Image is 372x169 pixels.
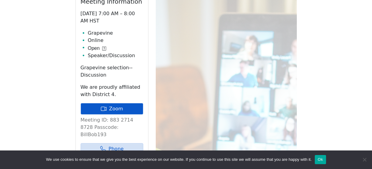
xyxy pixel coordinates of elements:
p: Grapevine selection--Discussion [81,64,143,79]
p: Meeting ID: 883 2714 8728 Passcode: BillBob193 [81,116,143,138]
a: Zoom [81,103,143,115]
li: Speaker/Discussion [88,52,143,59]
li: Grapevine [88,29,143,37]
button: Open [88,45,106,52]
span: No [361,157,367,163]
span: We use cookies to ensure that we give you the best experience on our website. If you continue to ... [46,157,311,163]
a: Phone [81,143,143,155]
span: Open [88,45,100,52]
p: We are proudly affiliated with District 4. [81,84,143,98]
li: Online [88,37,143,44]
button: Ok [315,155,326,164]
p: [DATE] 7:00 AM – 8:00 AM HST [81,10,143,25]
